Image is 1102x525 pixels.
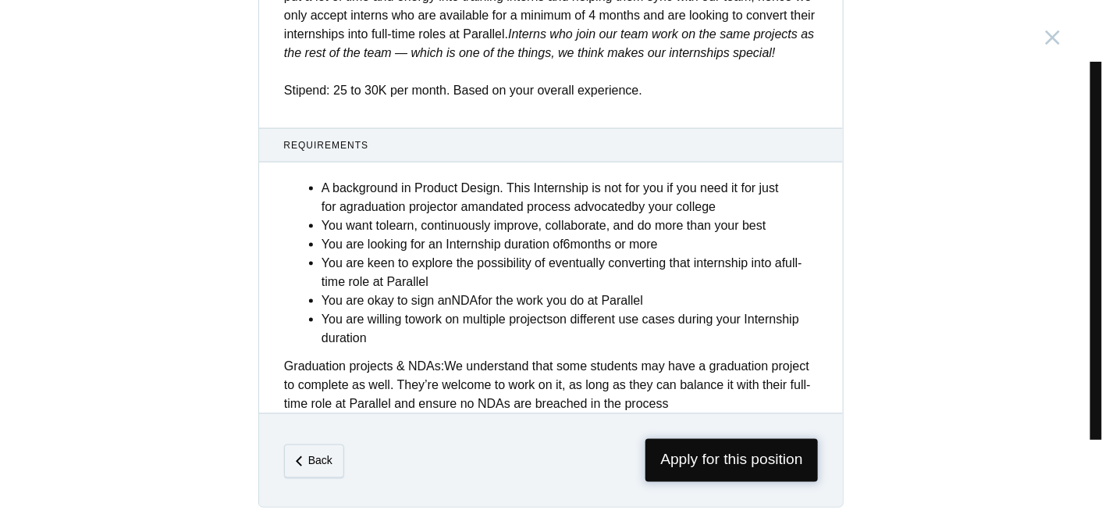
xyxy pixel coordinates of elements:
[284,359,444,373] strong: Graduation projects & NDAs:
[322,216,818,235] li: You want to
[322,235,818,254] li: You are looking for an Internship duration of
[308,455,332,467] em: Back
[527,200,631,213] strong: process advocated
[571,237,658,251] strong: months or more
[284,27,814,59] em: Interns who join our team work on the same projects as the rest of the team — which is one of the...
[386,219,766,232] strong: learn, continuously improve, collaborate, and do more than your best
[468,200,524,213] strong: mandated
[322,291,818,310] li: You are okay to sign an for the work you do at Parallel
[645,439,818,482] span: Apply for this position
[347,200,446,213] strong: graduation project
[563,237,571,251] strong: 6
[322,179,818,216] li: A background in Product Design. This Internship is not for you if you need it for just for a or a...
[322,310,818,348] li: You are willing to on different use cases during your Internship duration
[322,254,818,291] li: You are keen to explore the possibility of eventually converting that internship into a
[452,294,478,307] strong: NDA
[284,84,326,97] strong: Stipend
[284,357,818,413] div: We understand that some students may have a graduation project to complete as well. They’re welco...
[284,138,819,152] span: Requirements
[415,312,553,326] strong: work on multiple projects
